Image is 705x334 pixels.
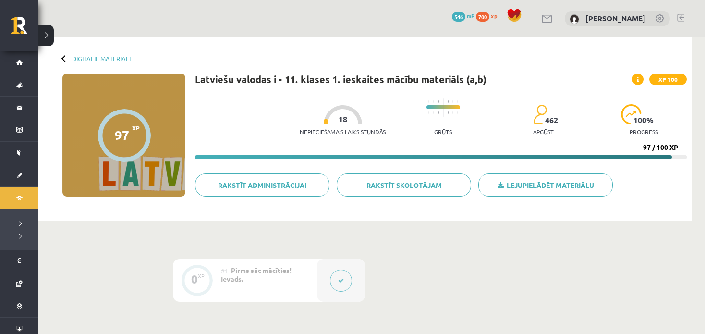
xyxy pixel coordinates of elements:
img: icon-short-line-57e1e144782c952c97e751825c79c345078a6d821885a25fce030b3d8c18986b.svg [457,111,458,114]
img: icon-short-line-57e1e144782c952c97e751825c79c345078a6d821885a25fce030b3d8c18986b.svg [452,100,453,103]
img: icon-short-line-57e1e144782c952c97e751825c79c345078a6d821885a25fce030b3d8c18986b.svg [448,100,449,103]
p: Nepieciešamais laiks stundās [300,128,386,135]
a: [PERSON_NAME] [585,13,645,23]
a: Lejupielādēt materiālu [478,173,613,197]
span: 100 % [633,116,654,124]
img: icon-short-line-57e1e144782c952c97e751825c79c345078a6d821885a25fce030b3d8c18986b.svg [438,111,439,114]
img: icon-progress-161ccf0a02000e728c5f80fcf4c31c7af3da0e1684b2b1d7c360e028c24a22f1.svg [621,104,642,124]
a: Digitālie materiāli [72,55,131,62]
p: progress [630,128,658,135]
span: XP 100 [649,74,687,85]
span: #1 [221,267,228,274]
span: XP [132,124,140,131]
div: 97 [115,128,129,142]
img: icon-short-line-57e1e144782c952c97e751825c79c345078a6d821885a25fce030b3d8c18986b.svg [448,111,449,114]
img: icon-short-line-57e1e144782c952c97e751825c79c345078a6d821885a25fce030b3d8c18986b.svg [438,100,439,103]
img: Kitija Borkovska [570,14,579,24]
div: 0 [191,275,198,284]
div: XP [198,273,205,279]
a: Rakstīt administrācijai [195,173,329,197]
span: 546 [452,12,465,22]
img: icon-short-line-57e1e144782c952c97e751825c79c345078a6d821885a25fce030b3d8c18986b.svg [433,100,434,103]
img: icon-short-line-57e1e144782c952c97e751825c79c345078a6d821885a25fce030b3d8c18986b.svg [428,111,429,114]
img: icon-short-line-57e1e144782c952c97e751825c79c345078a6d821885a25fce030b3d8c18986b.svg [457,100,458,103]
img: icon-short-line-57e1e144782c952c97e751825c79c345078a6d821885a25fce030b3d8c18986b.svg [452,111,453,114]
span: mP [467,12,474,20]
p: Grūts [434,128,452,135]
img: students-c634bb4e5e11cddfef0936a35e636f08e4e9abd3cc4e673bd6f9a4125e45ecb1.svg [533,104,547,124]
a: 700 xp [476,12,502,20]
img: icon-short-line-57e1e144782c952c97e751825c79c345078a6d821885a25fce030b3d8c18986b.svg [433,111,434,114]
img: icon-short-line-57e1e144782c952c97e751825c79c345078a6d821885a25fce030b3d8c18986b.svg [428,100,429,103]
span: Pirms sāc mācīties! Ievads. [221,266,292,283]
a: 546 mP [452,12,474,20]
a: Rīgas 1. Tālmācības vidusskola [11,17,38,41]
a: Rakstīt skolotājam [337,173,471,197]
span: 18 [339,115,347,124]
h1: Latviešu valodas i - 11. klases 1. ieskaites mācību materiāls (a,b) [195,74,486,85]
span: 700 [476,12,489,22]
p: apgūst [533,128,554,135]
span: xp [491,12,497,20]
span: 462 [545,116,558,124]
